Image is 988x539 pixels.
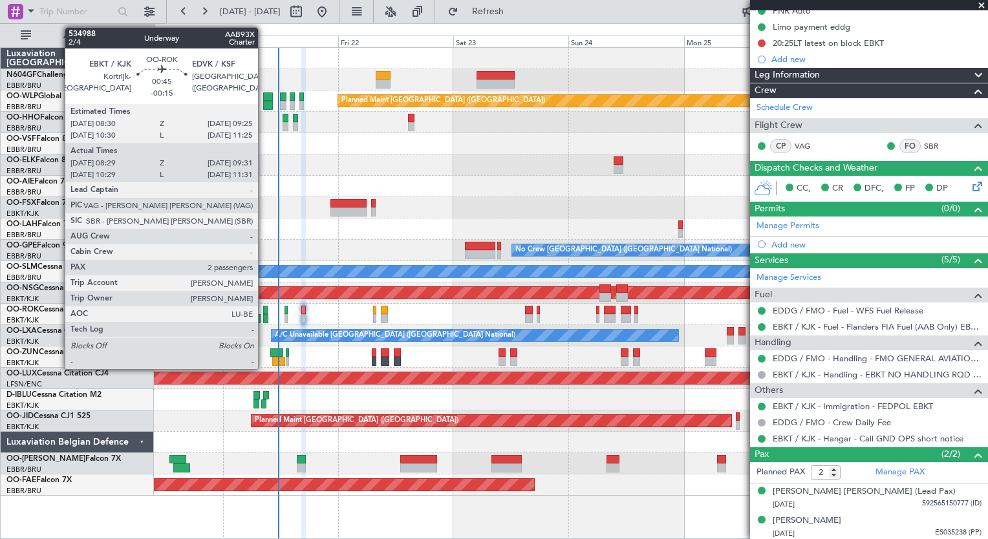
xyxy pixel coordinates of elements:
span: Handling [755,335,791,350]
div: Sun 24 [568,36,683,47]
a: EBBR/BRU [6,251,41,261]
span: OO-ELK [6,156,36,164]
span: Crew [755,83,777,98]
a: N604GFChallenger 604 [6,71,92,79]
a: EDDG / FMO - Fuel - WFS Fuel Release [773,305,923,316]
button: Refresh [442,1,519,22]
a: OO-JIDCessna CJ1 525 [6,412,91,420]
div: 20:25LT latest on block EBKT [773,37,884,48]
a: EBKT/KJK [6,209,39,218]
span: OO-ZUN [6,348,39,356]
a: OO-ROKCessna Citation CJ4 [6,306,111,313]
input: Trip Number [39,2,114,21]
a: EBKT/KJK [6,401,39,410]
div: No Crew [GEOGRAPHIC_DATA] ([GEOGRAPHIC_DATA] National) [515,240,732,260]
a: EBBR/BRU [6,465,41,474]
div: Fri 22 [338,36,453,47]
a: EBBR/BRU [6,102,41,112]
span: OO-JID [6,412,34,420]
div: Planned Maint [GEOGRAPHIC_DATA] ([GEOGRAPHIC_DATA]) [341,91,545,111]
a: OO-GPEFalcon 900EX EASy II [6,242,114,249]
div: Sat 23 [453,36,568,47]
a: OO-WLPGlobal 5500 [6,92,82,100]
span: 592565150777 (ID) [922,498,982,509]
span: OO-SLM [6,263,38,271]
div: PNR Auto [773,5,811,16]
span: DFC, [865,182,884,195]
div: [PERSON_NAME] [PERSON_NAME] (Lead Pax) [773,485,956,498]
a: OO-HHOFalcon 8X [6,114,76,122]
a: EBKT / KJK - Fuel - Flanders FIA Fuel (AAB Only) EBKT / KJK [773,321,982,332]
a: Schedule Crew [757,101,813,114]
a: OO-[PERSON_NAME]Falcon 7X [6,455,121,463]
a: OO-VSFFalcon 8X [6,135,72,143]
a: OO-FSXFalcon 7X [6,199,72,207]
a: EBKT/KJK [6,294,39,304]
span: OO-LUX [6,370,37,377]
span: OO-AIE [6,178,34,185]
div: Add new [771,54,982,65]
a: OO-FAEFalcon 7X [6,476,72,484]
a: Manage Permits [757,220,819,233]
span: OO-LXA [6,327,37,335]
a: EDDG / FMO - Handling - FMO GENERAL AVIATION TERMINAL EDDG [773,353,982,364]
a: EBBR/BRU [6,273,41,282]
span: OO-HHO [6,114,40,122]
a: EBKT / KJK - Immigration - FEDPOL EBKT [773,401,933,412]
button: All Aircraft [14,25,140,46]
span: OO-ROK [6,306,39,313]
a: EDDG / FMO - Crew Daily Fee [773,417,891,428]
a: D-IBLUCessna Citation M2 [6,391,102,399]
a: OO-NSGCessna Citation CJ4 [6,284,111,292]
span: (2/2) [941,447,960,461]
a: EBBR/BRU [6,187,41,197]
div: [DATE] [156,26,178,37]
a: OO-SLMCessna Citation XLS [6,263,109,271]
a: EBBR/BRU [6,166,41,176]
a: EBBR/BRU [6,123,41,133]
a: EBKT/KJK [6,315,39,325]
a: SBR [924,140,953,152]
span: (0/0) [941,202,960,215]
span: Refresh [461,7,515,16]
span: CC, [797,182,811,195]
a: EBKT/KJK [6,422,39,432]
span: ES035238 (PP) [935,527,982,538]
div: Planned Maint [GEOGRAPHIC_DATA] ([GEOGRAPHIC_DATA]) [255,411,458,430]
span: Dispatch Checks and Weather [755,161,877,176]
a: OO-AIEFalcon 7X [6,178,70,185]
span: OO-FAE [6,476,36,484]
span: [DATE] - [DATE] [220,6,281,17]
div: Wed 20 [107,36,222,47]
a: OO-ELKFalcon 8X [6,156,71,164]
div: FO [899,139,921,153]
div: Limo payment eddg [773,21,850,32]
a: LFSN/ENC [6,379,42,389]
span: Flight Crew [755,118,802,133]
div: Mon 25 [684,36,799,47]
span: OO-NSG [6,284,39,292]
span: DP [936,182,948,195]
span: FP [905,182,915,195]
span: OO-GPE [6,242,37,249]
a: EBKT / KJK - Hangar - Call GND OPS short notice [773,433,963,444]
a: EBKT / KJK - Handling - EBKT NO HANDLING RQD FOR CJ [773,369,982,380]
label: Planned PAX [757,466,805,479]
span: [DATE] [773,529,795,538]
span: Pax [755,447,769,462]
span: OO-LAH [6,220,38,228]
span: Others [755,383,783,398]
div: CP [770,139,791,153]
a: EBBR/BRU [6,81,41,90]
span: OO-VSF [6,135,36,143]
a: OO-LXACessna Citation CJ4 [6,327,109,335]
a: EBKT/KJK [6,358,39,368]
a: Manage PAX [875,466,925,479]
span: CR [832,182,843,195]
div: A/C Unavailable [GEOGRAPHIC_DATA] ([GEOGRAPHIC_DATA] National) [275,326,515,345]
span: (5/5) [941,253,960,266]
a: EBBR/BRU [6,486,41,496]
span: D-IBLU [6,391,32,399]
a: VAG [795,140,824,152]
a: EBBR/BRU [6,230,41,240]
